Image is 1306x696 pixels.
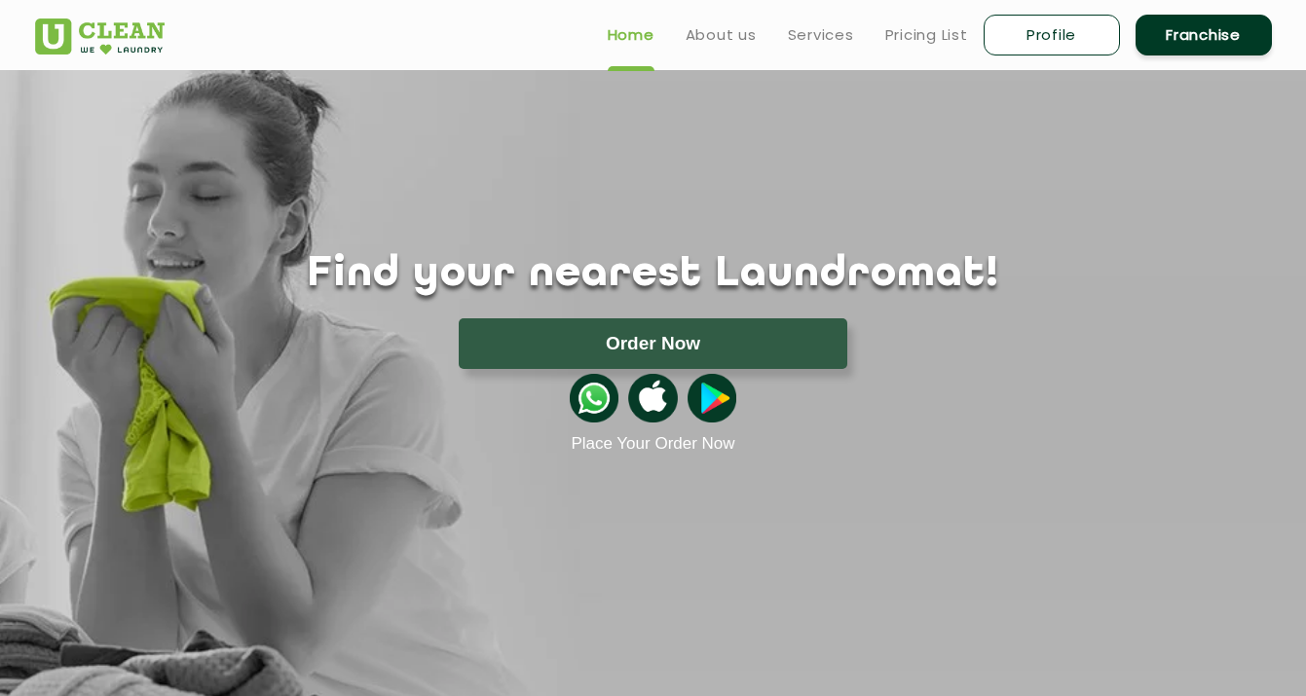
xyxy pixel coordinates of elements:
img: playstoreicon.png [688,374,736,422]
h1: Find your nearest Laundromat! [20,250,1287,299]
a: Home [608,23,654,47]
a: Services [788,23,854,47]
a: Franchise [1136,15,1272,55]
img: UClean Laundry and Dry Cleaning [35,18,165,55]
a: Profile [984,15,1120,55]
a: Pricing List [885,23,968,47]
a: Place Your Order Now [571,434,734,454]
button: Order Now [459,318,847,369]
img: whatsappicon.png [570,374,618,422]
img: apple-icon.png [628,374,677,422]
a: About us [686,23,757,47]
